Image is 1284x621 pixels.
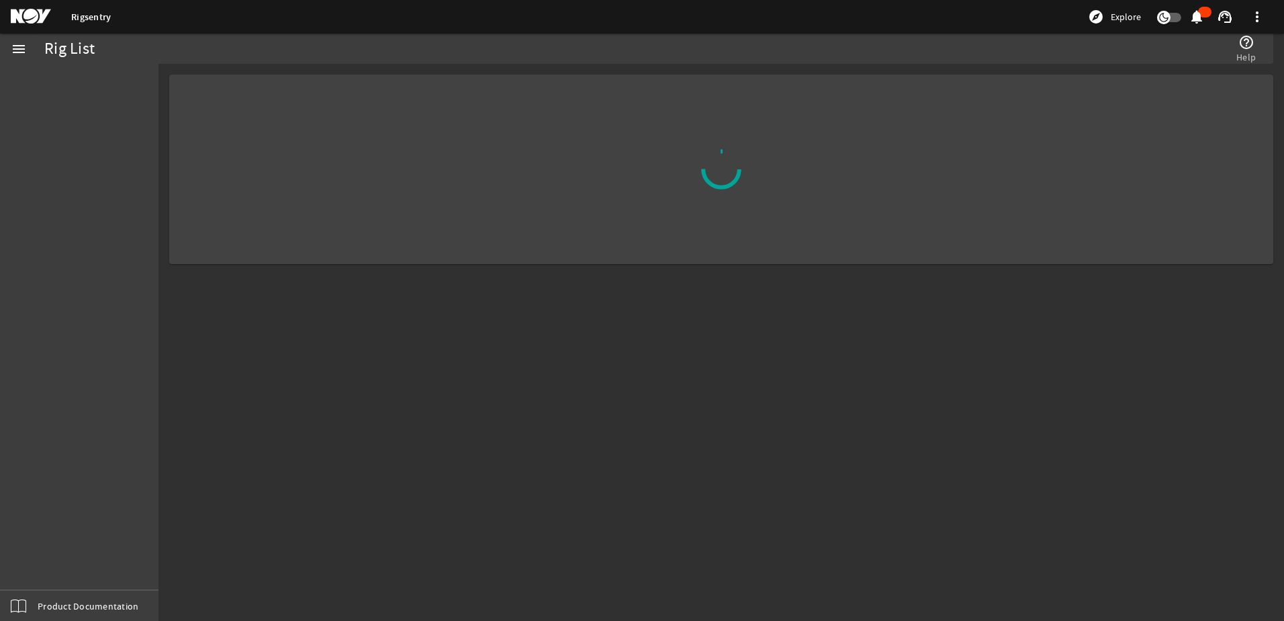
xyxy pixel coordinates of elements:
mat-icon: help_outline [1238,34,1254,50]
a: Rigsentry [71,11,111,24]
span: Product Documentation [38,599,138,613]
button: Explore [1083,6,1146,28]
mat-icon: explore [1088,9,1104,25]
span: Help [1236,50,1256,64]
div: Rig List [44,42,95,56]
mat-icon: notifications [1189,9,1205,25]
button: more_vert [1241,1,1273,33]
mat-icon: support_agent [1217,9,1233,25]
span: Explore [1111,10,1141,24]
mat-icon: menu [11,41,27,57]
